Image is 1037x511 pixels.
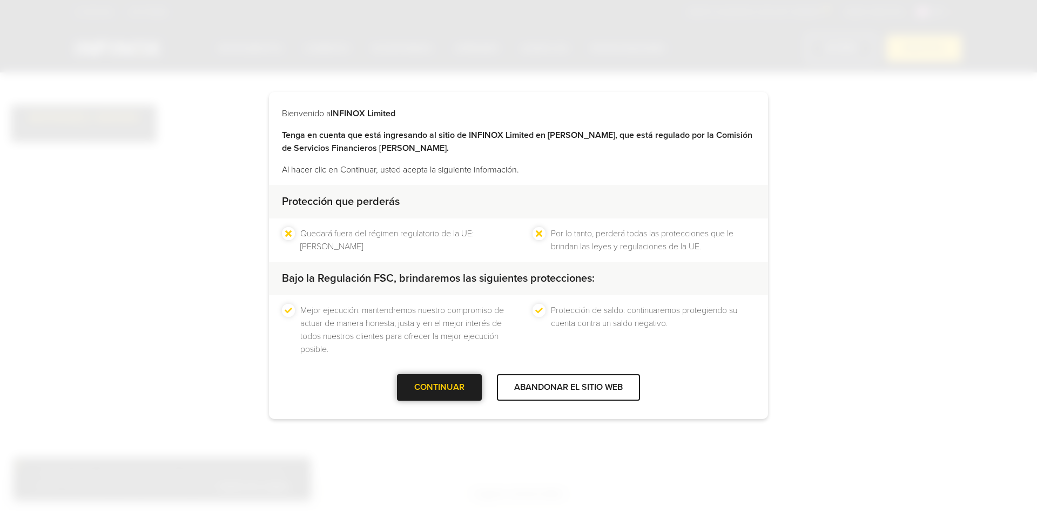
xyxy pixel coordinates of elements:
font: Quedará fuera del régimen regulatorio de la UE: [PERSON_NAME]. [300,228,474,252]
font: Al hacer clic en Continuar, usted acepta la siguiente información. [282,164,519,175]
font: Bajo la Regulación FSC, brindaremos las siguientes protecciones: [282,272,595,285]
font: Mejor ejecución: mantendremos nuestro compromiso de actuar de manera honesta, justa y en el mejor... [300,305,504,355]
font: Bienvenido a [282,108,331,119]
font: ABANDONAR EL SITIO WEB [514,382,623,393]
font: Por lo tanto, perderá todas las protecciones que le brindan las leyes y regulaciones de la UE. [551,228,733,252]
font: Protección que perderás [282,195,400,208]
font: CONTINUAR [414,382,464,393]
font: Tenga en cuenta que está ingresando al sitio de INFINOX Limited en [PERSON_NAME], que está regula... [282,130,752,154]
font: INFINOX Limited [331,108,395,119]
font: Protección de saldo: continuaremos protegiendo su cuenta contra un saldo negativo. [551,305,737,329]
